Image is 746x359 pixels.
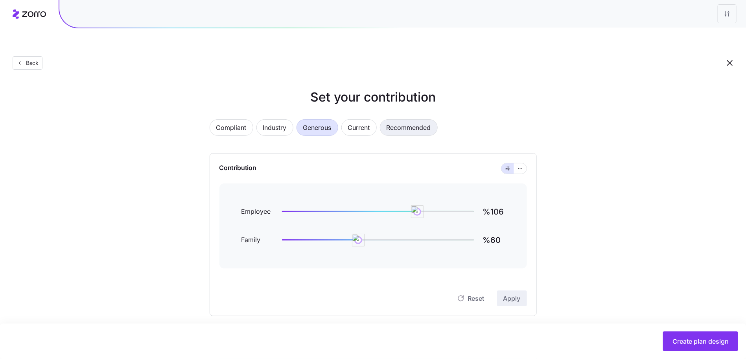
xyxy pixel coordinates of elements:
button: Reset [451,291,491,306]
span: Family [241,235,273,245]
span: Generous [303,120,332,135]
span: Back [23,59,39,67]
img: ai-icon.png [411,205,424,218]
span: Reset [468,294,484,303]
span: Industry [263,120,287,135]
span: Recommended [387,120,431,135]
button: Current [341,119,377,136]
img: ai-icon.png [352,234,365,246]
span: Create plan design [672,337,729,346]
span: Apply [503,294,521,303]
button: Recommended [380,119,438,136]
button: Industry [256,119,293,136]
h1: Set your contribution [178,88,568,107]
button: Create plan design [663,331,738,351]
span: Current [348,120,370,135]
button: Compliant [210,119,253,136]
span: Contribution [219,163,256,174]
span: Compliant [216,120,247,135]
button: Generous [297,119,338,136]
button: Apply [497,291,527,306]
button: Back [13,56,42,70]
span: Employee [241,207,273,217]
